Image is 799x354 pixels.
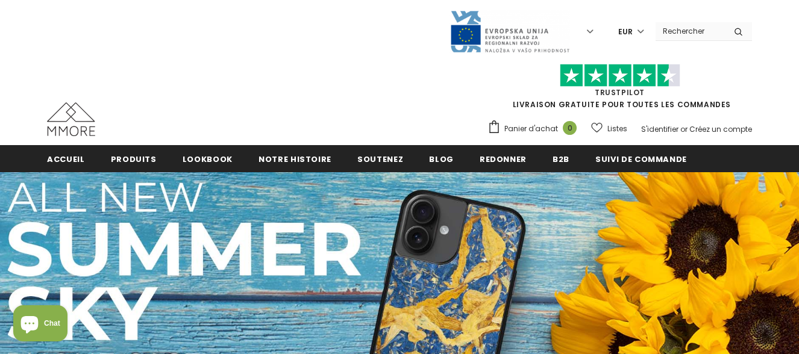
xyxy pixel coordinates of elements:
[553,145,569,172] a: B2B
[357,154,403,165] span: soutenez
[47,102,95,136] img: Cas MMORE
[656,22,725,40] input: Search Site
[591,118,627,139] a: Listes
[258,154,331,165] span: Notre histoire
[450,10,570,54] img: Javni Razpis
[689,124,752,134] a: Créez un compte
[560,64,680,87] img: Faites confiance aux étoiles pilotes
[595,87,645,98] a: TrustPilot
[595,145,687,172] a: Suivi de commande
[183,154,233,165] span: Lookbook
[111,154,157,165] span: Produits
[553,154,569,165] span: B2B
[429,145,454,172] a: Blog
[487,120,583,138] a: Panier d'achat 0
[47,145,85,172] a: Accueil
[480,154,527,165] span: Redonner
[680,124,688,134] span: or
[10,305,71,344] inbox-online-store-chat: Shopify online store chat
[563,121,577,135] span: 0
[357,145,403,172] a: soutenez
[183,145,233,172] a: Lookbook
[487,69,752,110] span: LIVRAISON GRATUITE POUR TOUTES LES COMMANDES
[258,145,331,172] a: Notre histoire
[450,26,570,36] a: Javni Razpis
[607,123,627,135] span: Listes
[618,26,633,38] span: EUR
[595,154,687,165] span: Suivi de commande
[641,124,678,134] a: S'identifier
[480,145,527,172] a: Redonner
[47,154,85,165] span: Accueil
[429,154,454,165] span: Blog
[111,145,157,172] a: Produits
[504,123,558,135] span: Panier d'achat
